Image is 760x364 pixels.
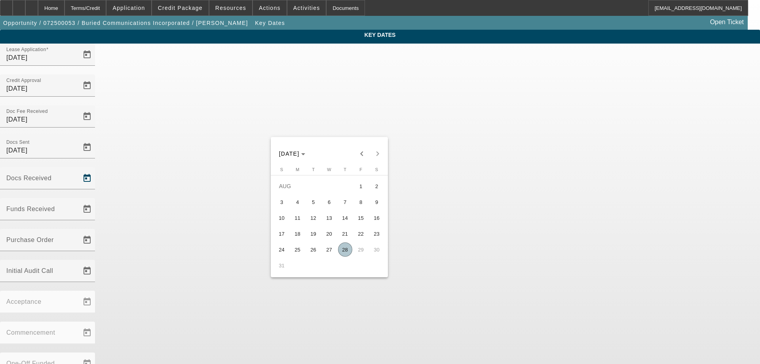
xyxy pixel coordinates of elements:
button: August 12, 2025 [306,210,321,226]
button: August 17, 2025 [274,226,290,242]
span: 30 [370,242,384,257]
span: 21 [338,227,352,241]
span: 10 [275,211,289,225]
button: August 19, 2025 [306,226,321,242]
button: August 13, 2025 [321,210,337,226]
button: August 30, 2025 [369,242,385,257]
span: 17 [275,227,289,241]
button: August 22, 2025 [353,226,369,242]
span: 23 [370,227,384,241]
button: August 24, 2025 [274,242,290,257]
span: S [375,167,378,172]
button: Choose month and year [276,147,309,161]
span: [DATE] [279,151,300,157]
button: August 2, 2025 [369,178,385,194]
span: T [312,167,315,172]
span: 9 [370,195,384,209]
span: T [344,167,346,172]
span: 16 [370,211,384,225]
button: August 4, 2025 [290,194,306,210]
span: 18 [291,227,305,241]
button: Previous month [354,146,370,162]
span: W [327,167,331,172]
span: 14 [338,211,352,225]
span: 2 [370,179,384,193]
button: August 20, 2025 [321,226,337,242]
span: 8 [354,195,368,209]
span: 7 [338,195,352,209]
button: August 10, 2025 [274,210,290,226]
span: 25 [291,242,305,257]
span: 6 [322,195,336,209]
span: 3 [275,195,289,209]
button: August 7, 2025 [337,194,353,210]
button: August 28, 2025 [337,242,353,257]
span: S [280,167,283,172]
button: August 14, 2025 [337,210,353,226]
button: August 27, 2025 [321,242,337,257]
span: 13 [322,211,336,225]
span: 20 [322,227,336,241]
span: 4 [291,195,305,209]
span: 24 [275,242,289,257]
span: 5 [306,195,321,209]
span: 12 [306,211,321,225]
button: August 15, 2025 [353,210,369,226]
span: 15 [354,211,368,225]
button: August 5, 2025 [306,194,321,210]
span: 29 [354,242,368,257]
span: M [296,167,299,172]
button: August 3, 2025 [274,194,290,210]
button: August 6, 2025 [321,194,337,210]
button: August 31, 2025 [274,257,290,273]
button: August 25, 2025 [290,242,306,257]
button: August 1, 2025 [353,178,369,194]
button: August 9, 2025 [369,194,385,210]
span: 26 [306,242,321,257]
td: AUG [274,178,353,194]
span: 31 [275,258,289,273]
span: 19 [306,227,321,241]
button: August 23, 2025 [369,226,385,242]
span: 1 [354,179,368,193]
button: August 26, 2025 [306,242,321,257]
button: August 21, 2025 [337,226,353,242]
span: F [359,167,362,172]
span: 11 [291,211,305,225]
button: August 8, 2025 [353,194,369,210]
span: 28 [338,242,352,257]
button: August 18, 2025 [290,226,306,242]
span: 27 [322,242,336,257]
button: August 11, 2025 [290,210,306,226]
button: August 16, 2025 [369,210,385,226]
button: August 29, 2025 [353,242,369,257]
span: 22 [354,227,368,241]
